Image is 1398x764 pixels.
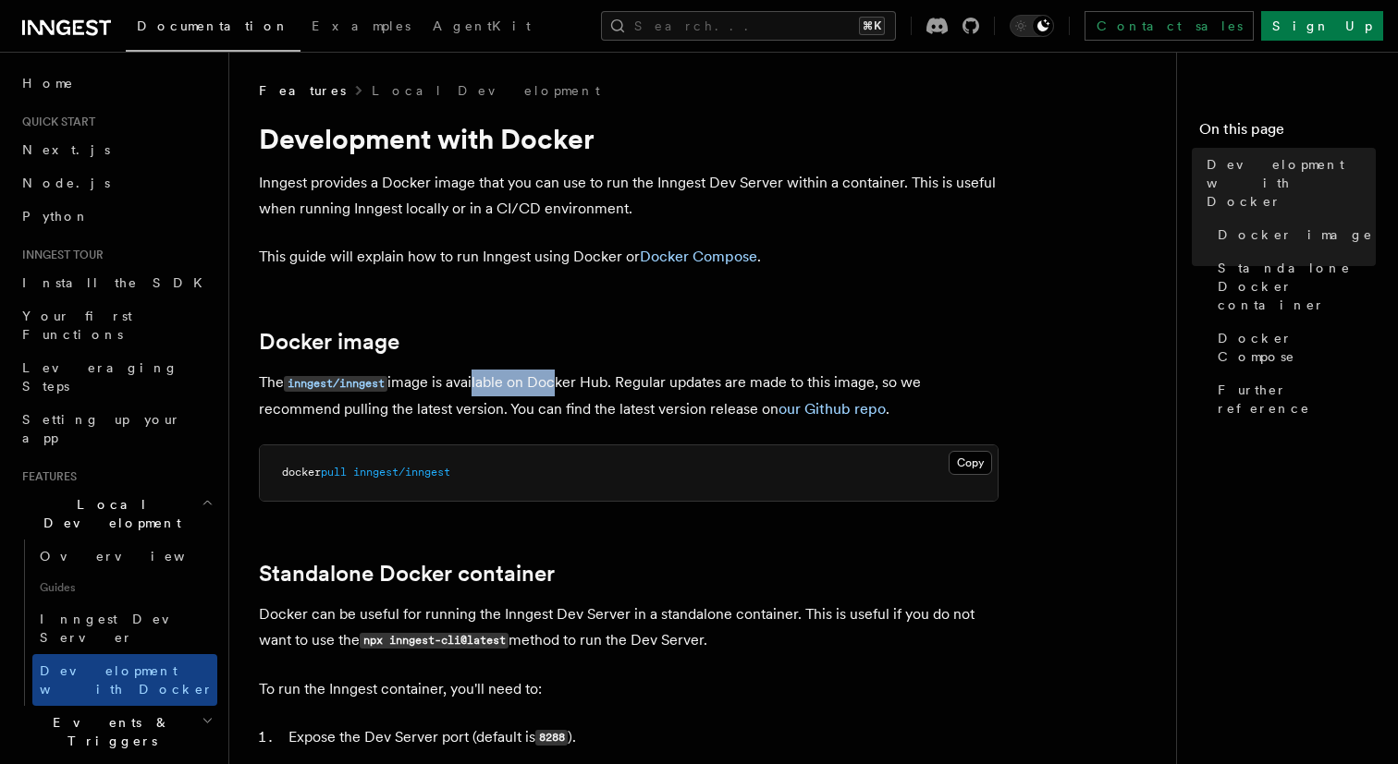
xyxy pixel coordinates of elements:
a: Overview [32,540,217,573]
a: Install the SDK [15,266,217,299]
a: Home [15,67,217,100]
span: Examples [312,18,411,33]
span: Quick start [15,115,95,129]
a: Development with Docker [1199,148,1376,218]
p: Inngest provides a Docker image that you can use to run the Inngest Dev Server within a container... [259,170,999,222]
span: Next.js [22,142,110,157]
span: Your first Functions [22,309,132,342]
h1: Development with Docker [259,122,999,155]
a: Python [15,200,217,233]
a: Development with Docker [32,654,217,706]
span: Leveraging Steps [22,360,178,394]
code: inngest/inngest [284,376,387,392]
a: Inngest Dev Server [32,602,217,654]
a: Further reference [1210,373,1376,425]
span: Standalone Docker container [1218,259,1376,314]
code: npx inngest-cli@latest [360,633,509,649]
span: Docker image [1218,225,1373,244]
span: docker [282,466,321,479]
span: Setting up your app [22,412,181,445]
button: Toggle dark mode [1010,15,1054,37]
button: Search...⌘K [601,11,896,41]
span: Node.js [22,176,110,190]
a: Sign Up [1261,11,1383,41]
a: Documentation [126,6,300,52]
kbd: ⌘K [859,17,885,35]
span: Guides [32,573,217,602]
p: Docker can be useful for running the Inngest Dev Server in a standalone container. This is useful... [259,601,999,654]
span: pull [321,466,347,479]
a: Contact sales [1085,11,1254,41]
a: Docker Compose [640,248,757,265]
span: Documentation [137,18,289,33]
span: Development with Docker [40,663,214,697]
button: Copy [949,451,992,475]
a: Setting up your app [15,403,217,455]
a: Standalone Docker container [259,561,555,587]
span: Events & Triggers [15,713,202,750]
span: Python [22,209,90,224]
span: Inngest tour [15,248,104,262]
div: Local Development [15,540,217,706]
p: To run the Inngest container, you'll need to: [259,676,999,702]
a: Your first Functions [15,299,217,351]
span: Install the SDK [22,275,214,290]
a: Leveraging Steps [15,351,217,403]
h4: On this page [1199,118,1376,148]
button: Events & Triggers [15,706,217,758]
span: Features [15,469,77,484]
a: Docker image [259,329,399,355]
span: Docker Compose [1218,329,1376,366]
a: AgentKit [422,6,542,50]
p: The image is available on Docker Hub. Regular updates are made to this image, so we recommend pul... [259,370,999,422]
p: This guide will explain how to run Inngest using Docker or . [259,244,999,270]
span: Further reference [1218,381,1376,418]
a: inngest/inngest [284,373,387,391]
span: Inngest Dev Server [40,612,198,645]
span: inngest/inngest [353,466,450,479]
a: Next.js [15,133,217,166]
span: Local Development [15,495,202,532]
span: Features [259,81,346,100]
a: Local Development [372,81,600,100]
a: Examples [300,6,422,50]
span: Overview [40,549,230,564]
code: 8288 [535,730,568,746]
span: Development with Docker [1207,155,1376,211]
a: Docker Compose [1210,321,1376,373]
span: Home [22,74,74,92]
li: Expose the Dev Server port (default is ). [283,724,999,751]
a: Node.js [15,166,217,200]
a: Docker image [1210,218,1376,251]
a: our Github repo [779,400,886,418]
span: AgentKit [433,18,531,33]
a: Standalone Docker container [1210,251,1376,321]
button: Local Development [15,488,217,540]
